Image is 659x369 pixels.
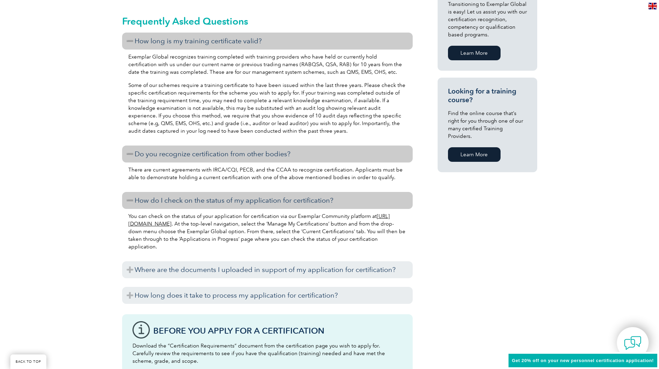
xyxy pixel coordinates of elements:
a: Learn More [448,147,501,162]
h3: How do I check on the status of my application for certification? [122,192,413,209]
p: You can check on the status of your application for certification via our Exemplar Community plat... [128,212,406,251]
img: contact-chat.png [624,334,641,352]
h2: Frequently Asked Questions [122,16,413,27]
h3: Do you recognize certification from other bodies? [122,146,413,162]
h3: How long is my training certificate valid? [122,33,413,50]
p: Download the “Certification Requirements” document from the certification page you wish to apply ... [132,342,402,365]
h3: Looking for a training course? [448,87,527,104]
p: Exemplar Global recognizes training completed with training providers who have held or currently ... [128,53,406,76]
p: Some of our schemes require a training certificate to have been issued within the last three year... [128,81,406,135]
a: BACK TO TOP [10,354,46,369]
span: Get 20% off on your new personnel certification application! [512,358,654,363]
a: Learn More [448,46,501,60]
h3: Where are the documents I uploaded in support of my application for certification? [122,261,413,278]
h3: How long does it take to process my application for certification? [122,287,413,304]
h3: Before You Apply For a Certification [153,326,402,335]
p: Find the online course that’s right for you through one of our many certified Training Providers. [448,109,527,140]
p: Transitioning to Exemplar Global is easy! Let us assist you with our certification recognition, c... [448,0,527,38]
p: There are current agreements with IRCA/CQI, PECB, and the CCAA to recognize certification. Applic... [128,166,406,181]
img: en [648,3,657,9]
